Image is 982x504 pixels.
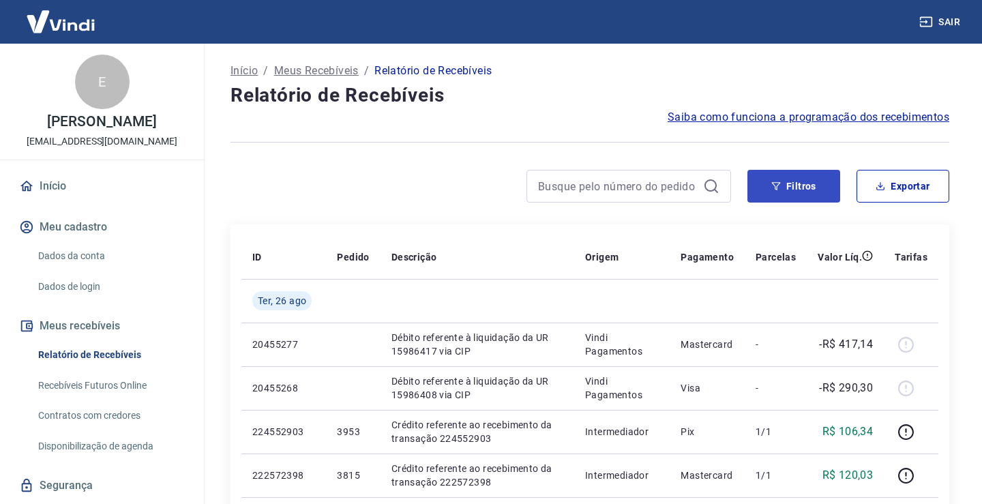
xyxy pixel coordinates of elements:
p: Tarifas [895,250,927,264]
p: 3815 [337,469,369,482]
a: Dados da conta [33,242,188,270]
a: Dados de login [33,273,188,301]
p: Visa [681,381,734,395]
p: Débito referente à liquidação da UR 15986417 via CIP [391,331,563,358]
p: -R$ 417,14 [819,336,873,353]
p: Mastercard [681,469,734,482]
a: Início [16,171,188,201]
p: Intermediador [585,425,659,439]
p: 20455277 [252,338,315,351]
p: 1/1 [756,425,796,439]
p: 3953 [337,425,369,439]
button: Sair [917,10,966,35]
h4: Relatório de Recebíveis [230,82,949,109]
p: -R$ 290,30 [819,380,873,396]
p: R$ 106,34 [822,424,874,440]
button: Meus recebíveis [16,311,188,341]
p: Parcelas [756,250,796,264]
p: 20455268 [252,381,315,395]
p: Valor Líq. [818,250,862,264]
p: Vindi Pagamentos [585,374,659,402]
span: Ter, 26 ago [258,294,306,308]
p: Vindi Pagamentos [585,331,659,358]
p: 1/1 [756,469,796,482]
p: Intermediador [585,469,659,482]
p: Pedido [337,250,369,264]
p: - [756,338,796,351]
a: Segurança [16,471,188,501]
a: Contratos com credores [33,402,188,430]
a: Início [230,63,258,79]
img: Vindi [16,1,105,42]
p: Débito referente à liquidação da UR 15986408 via CIP [391,374,563,402]
a: Relatório de Recebíveis [33,341,188,369]
a: Disponibilização de agenda [33,432,188,460]
p: Crédito referente ao recebimento da transação 222572398 [391,462,563,489]
p: Mastercard [681,338,734,351]
a: Saiba como funciona a programação dos recebimentos [668,109,949,125]
p: 222572398 [252,469,315,482]
p: / [263,63,268,79]
div: E [75,55,130,109]
button: Filtros [747,170,840,203]
p: 224552903 [252,425,315,439]
p: Pix [681,425,734,439]
p: / [364,63,369,79]
a: Recebíveis Futuros Online [33,372,188,400]
a: Meus Recebíveis [274,63,359,79]
p: Descrição [391,250,437,264]
button: Exportar [857,170,949,203]
p: R$ 120,03 [822,467,874,484]
input: Busque pelo número do pedido [538,176,698,196]
p: Pagamento [681,250,734,264]
p: Origem [585,250,619,264]
p: [PERSON_NAME] [47,115,156,129]
button: Meu cadastro [16,212,188,242]
p: ID [252,250,262,264]
p: - [756,381,796,395]
p: [EMAIL_ADDRESS][DOMAIN_NAME] [27,134,177,149]
p: Relatório de Recebíveis [374,63,492,79]
p: Crédito referente ao recebimento da transação 224552903 [391,418,563,445]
